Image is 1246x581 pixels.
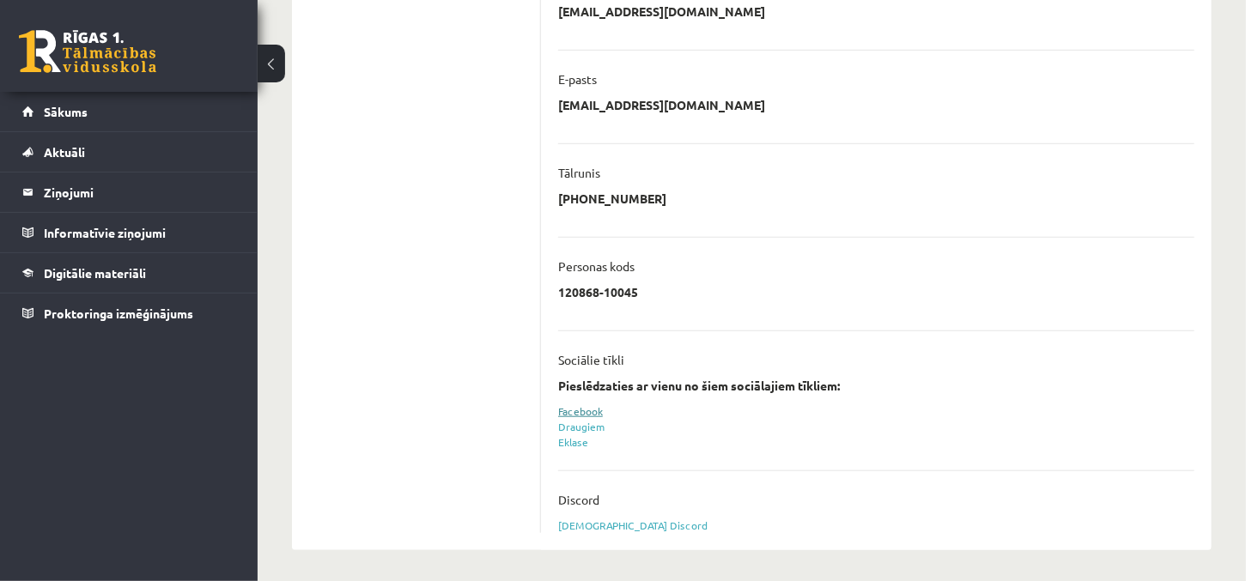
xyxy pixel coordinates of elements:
p: 120868-10045 [558,284,638,300]
a: Eklase [558,435,588,449]
a: Ziņojumi [22,172,236,212]
p: Discord [558,492,599,507]
a: Digitālie materiāli [22,253,236,293]
legend: Informatīvie ziņojumi [44,213,236,252]
a: Informatīvie ziņojumi [22,213,236,252]
p: [PHONE_NUMBER] [558,191,666,206]
legend: Ziņojumi [44,172,236,212]
a: Proktoringa izmēģinājums [22,294,236,333]
p: Personas kods [558,258,635,274]
span: Sākums [44,104,88,119]
span: Proktoringa izmēģinājums [44,306,193,321]
a: Rīgas 1. Tālmācības vidusskola [19,30,156,73]
span: Aktuāli [44,144,85,160]
a: Aktuāli [22,132,236,172]
a: Facebook [558,404,603,418]
strong: Pieslēdzaties ar vienu no šiem sociālajiem tīkliem: [558,378,840,393]
p: E-pasts [558,71,597,87]
a: Draugiem [558,420,605,433]
span: Digitālie materiāli [44,265,146,281]
p: Sociālie tīkli [558,352,624,367]
a: [DEMOGRAPHIC_DATA] Discord [558,518,708,532]
p: Tālrunis [558,165,600,180]
a: Sākums [22,92,236,131]
p: [EMAIL_ADDRESS][DOMAIN_NAME] [558,97,765,112]
p: [EMAIL_ADDRESS][DOMAIN_NAME] [558,3,765,19]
